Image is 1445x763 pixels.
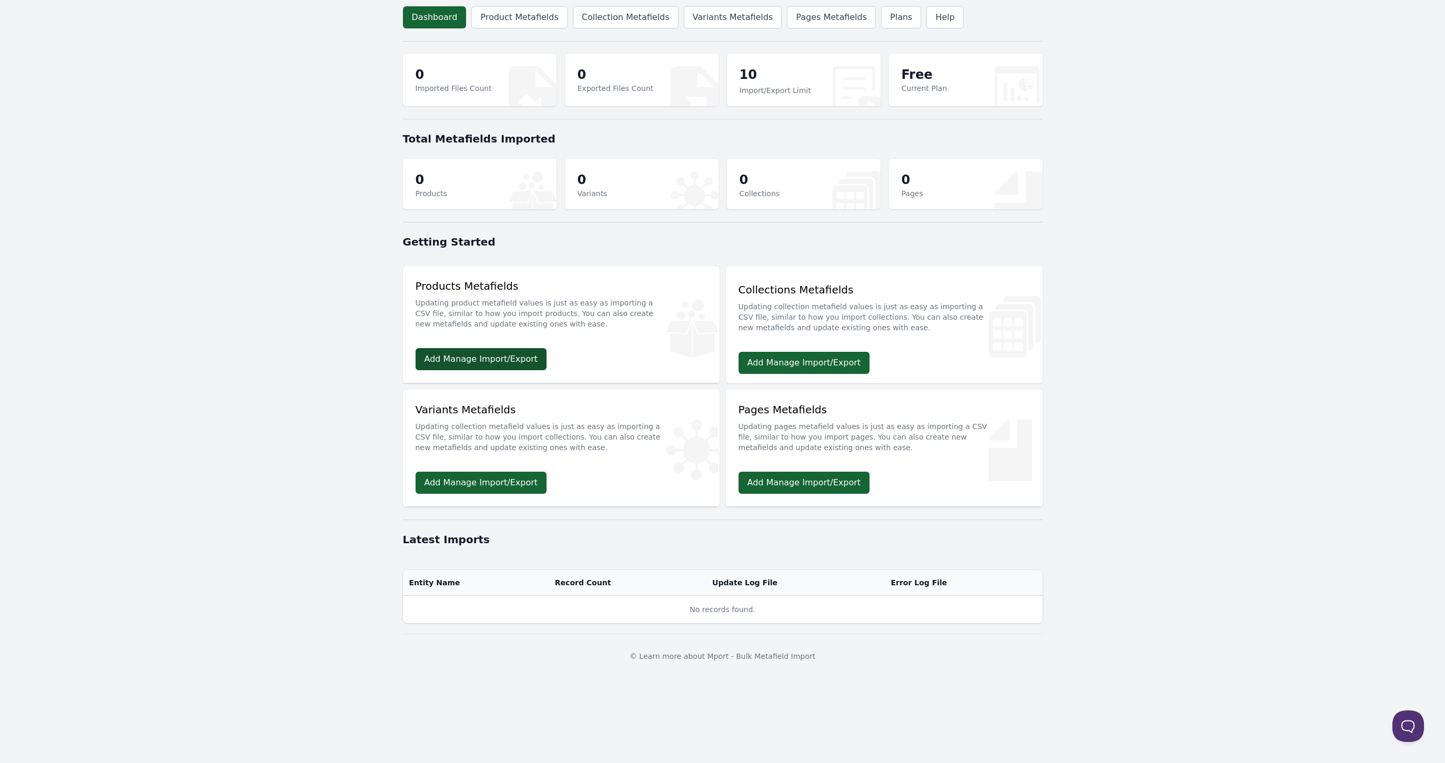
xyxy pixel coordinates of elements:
[578,188,608,199] p: Variants
[403,532,1043,547] h1: Latest Imports
[630,652,705,660] span: © Learn more about
[403,235,1043,249] h1: Getting Started
[884,570,1042,596] th: Error Log File
[416,279,707,335] div: Products Metafields
[416,348,547,370] a: Add Manage Import/Export
[706,570,884,596] th: Update Log File
[403,6,467,28] a: Dashboard
[787,6,876,28] a: Pages Metafields
[403,131,1043,146] h1: Total Metafields Imported
[1392,710,1424,742] iframe: Toggle Customer Support
[416,171,447,188] p: 0
[578,66,654,83] p: 0
[739,402,1030,459] div: Pages Metafields
[881,6,921,28] a: Plans
[684,6,782,28] a: Variants Metafields
[739,472,870,494] a: Add Manage Import/Export
[416,188,447,199] p: Products
[578,171,608,188] p: 0
[708,652,816,660] a: Mport - Bulk Metafield Import
[739,282,1030,339] div: Collections Metafields
[416,66,492,83] p: 0
[549,570,706,596] th: Record Count
[740,85,811,96] p: Import/Export Limit
[471,6,567,28] a: Product Metafields
[573,6,679,28] a: Collection Metafields
[416,293,707,329] p: Updating product metafield values is just as easy as importing a CSV file, similar to how you imp...
[578,83,654,94] p: Exported Files Count
[403,596,1043,624] td: No records found.
[739,417,1030,453] p: Updating pages metafield values is just as easy as importing a CSV file, similar to how you impor...
[902,188,923,199] p: Pages
[416,83,492,94] p: Imported Files Count
[416,402,707,459] div: Variants Metafields
[926,6,963,28] a: Help
[740,66,811,85] p: 10
[403,570,549,596] th: Entity Name
[902,66,947,83] p: Free
[902,171,923,188] p: 0
[416,417,707,453] p: Updating collection metafield values is just as easy as importing a CSV file, similar to how you ...
[740,171,780,188] p: 0
[416,472,547,494] a: Add Manage Import/Export
[902,83,947,94] p: Current Plan
[739,352,870,374] a: Add Manage Import/Export
[739,297,1030,333] p: Updating collection metafield values is just as easy as importing a CSV file, similar to how you ...
[740,188,780,199] p: Collections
